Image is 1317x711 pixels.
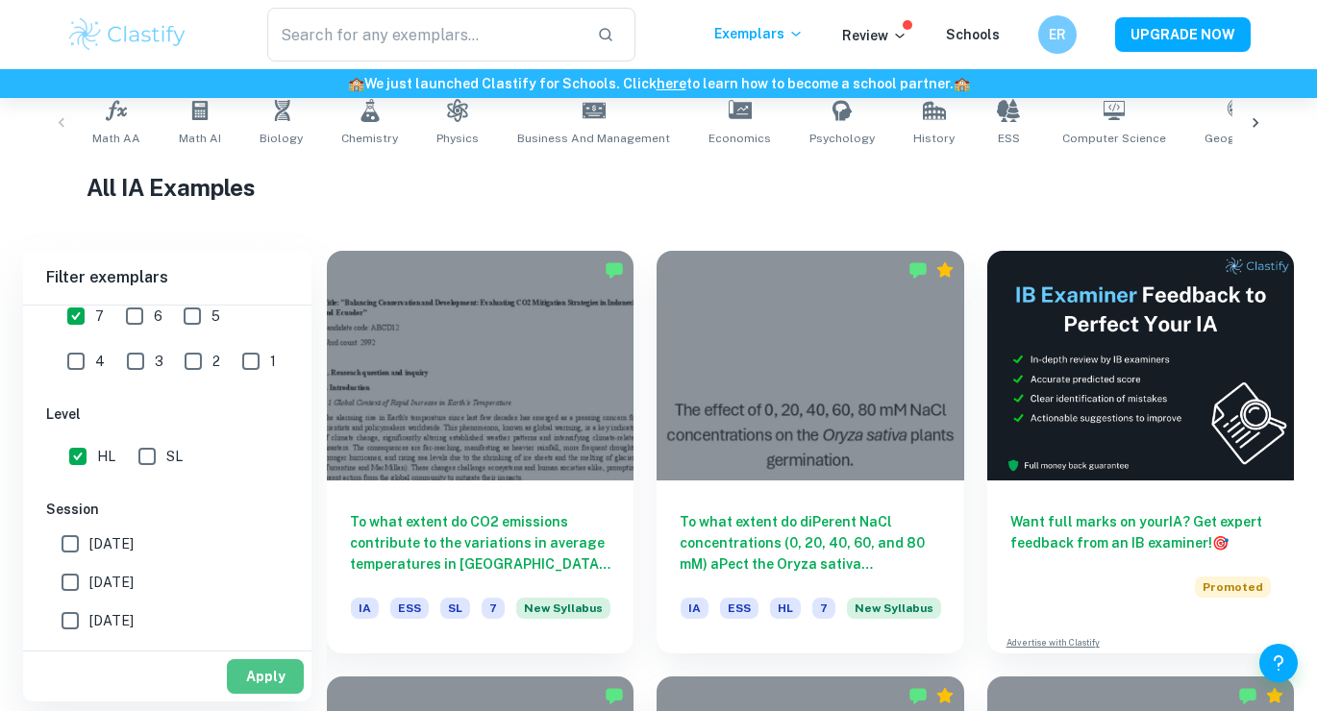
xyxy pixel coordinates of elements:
[482,598,505,619] span: 7
[1195,576,1271,598] span: Promoted
[847,598,941,630] div: Starting from the May 2026 session, the ESS IA requirements have changed. We created this exempla...
[908,686,928,705] img: Marked
[842,25,907,46] p: Review
[66,15,188,54] img: Clastify logo
[516,598,610,619] span: New Syllabus
[714,23,804,44] p: Exemplars
[211,306,220,327] span: 5
[87,170,1230,205] h1: All IA Examples
[657,76,686,91] a: here
[517,130,670,147] span: Business and Management
[351,598,379,619] span: IA
[954,76,970,91] span: 🏫
[812,598,835,619] span: 7
[212,351,220,372] span: 2
[1062,130,1166,147] span: Computer Science
[998,130,1020,147] span: ESS
[987,251,1294,653] a: Want full marks on yourIA? Get expert feedback from an IB examiner!PromotedAdvertise with Clastify
[1038,15,1077,54] button: ER
[847,598,941,619] span: New Syllabus
[23,251,311,305] h6: Filter exemplars
[720,598,758,619] span: ESS
[46,404,288,425] h6: Level
[154,306,162,327] span: 6
[935,260,955,280] div: Premium
[327,251,634,653] a: To what extent do CO2 emissions contribute to the variations in average temperatures in [GEOGRAPH...
[516,598,610,630] div: Starting from the May 2026 session, the ESS IA requirements have changed. We created this exempla...
[605,260,624,280] img: Marked
[908,260,928,280] img: Marked
[935,686,955,705] div: Premium
[1006,636,1100,650] a: Advertise with Clastify
[227,659,304,694] button: Apply
[166,446,183,467] span: SL
[95,351,105,372] span: 4
[1205,130,1267,147] span: Geography
[260,130,303,147] span: Biology
[89,572,134,593] span: [DATE]
[1115,17,1251,52] button: UPGRADE NOW
[89,610,134,631] span: [DATE]
[440,598,470,619] span: SL
[390,598,429,619] span: ESS
[770,598,801,619] span: HL
[1047,24,1069,45] h6: ER
[95,306,104,327] span: 7
[1238,686,1257,705] img: Marked
[348,76,364,91] span: 🏫
[341,130,398,147] span: Chemistry
[1010,511,1271,553] h6: Want full marks on your IA ? Get expert feedback from an IB examiner!
[155,351,163,372] span: 3
[1265,686,1284,705] div: Premium
[681,598,708,619] span: IA
[436,130,479,147] span: Physics
[4,73,1313,94] h6: We just launched Clastify for Schools. Click to learn how to become a school partner.
[809,130,875,147] span: Psychology
[987,251,1294,480] img: Thumbnail
[267,8,582,61] input: Search for any exemplars...
[913,130,955,147] span: History
[680,511,940,575] h6: To what extent do diPerent NaCl concentrations (0, 20, 40, 60, and 80 mM) aPect the Oryza sativa ...
[89,533,134,554] span: [DATE]
[97,446,115,467] span: HL
[270,351,276,372] span: 1
[657,251,963,653] a: To what extent do diPerent NaCl concentrations (0, 20, 40, 60, and 80 mM) aPect the Oryza sativa ...
[350,511,610,575] h6: To what extent do CO2 emissions contribute to the variations in average temperatures in [GEOGRAPH...
[708,130,771,147] span: Economics
[946,27,1000,42] a: Schools
[92,130,140,147] span: Math AA
[1259,644,1298,682] button: Help and Feedback
[605,686,624,705] img: Marked
[46,499,288,520] h6: Session
[1212,535,1229,551] span: 🎯
[179,130,221,147] span: Math AI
